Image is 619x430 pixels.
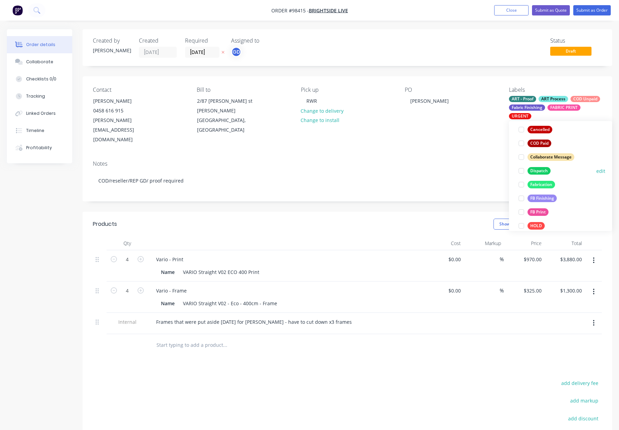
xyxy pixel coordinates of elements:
[423,236,464,250] div: Cost
[493,219,547,230] button: Show / Hide columns
[109,318,145,326] span: Internal
[93,220,117,228] div: Products
[107,236,148,250] div: Qty
[539,96,568,102] div: ART Process
[309,7,348,14] a: BRIGHTSIDE LIVE
[516,125,555,134] button: Cancelled
[301,87,394,93] div: Pick up
[26,93,45,99] div: Tracking
[564,414,602,423] button: add discount
[516,166,553,176] button: Dispatch
[26,76,56,82] div: Checklists 0/0
[93,161,602,167] div: Notes
[528,126,552,133] div: Cancelled
[516,221,547,231] button: HOLD
[7,36,72,53] button: Order details
[464,236,504,250] div: Markup
[7,122,72,139] button: Timeline
[528,153,574,161] div: Collaborate Message
[504,236,544,250] div: Price
[158,298,177,308] div: Name
[93,87,186,93] div: Contact
[151,286,192,296] div: Vario - Frame
[297,115,343,125] button: Change to install
[180,298,280,308] div: VARIO Straight V02 - Eco - 400cm - Frame
[231,47,241,57] button: GD
[26,42,55,48] div: Order details
[509,113,531,119] div: URGENT
[528,167,551,175] div: Dispatch
[26,145,52,151] div: Profitability
[271,7,309,14] span: Order #98415 -
[7,53,72,70] button: Collaborate
[7,105,72,122] button: Linked Orders
[197,96,254,106] div: 2/87 [PERSON_NAME] st
[528,181,555,188] div: Fabrication
[516,207,551,217] button: FB Print
[573,5,611,15] button: Submit as Order
[532,5,570,15] button: Submit as Quote
[93,115,150,144] div: [PERSON_NAME][EMAIL_ADDRESS][DOMAIN_NAME]
[509,96,536,102] div: ART - Proof
[516,139,554,148] button: COD Paid
[197,87,290,93] div: Bill to
[500,255,504,263] span: %
[528,140,551,147] div: COD Paid
[158,267,177,277] div: Name
[185,37,223,44] div: Required
[528,195,557,202] div: FB Finishing
[7,139,72,156] button: Profitability
[26,128,44,134] div: Timeline
[93,37,131,44] div: Created by
[516,180,558,189] button: Fabrication
[7,70,72,88] button: Checklists 0/0
[566,396,602,405] button: add markup
[528,222,545,230] div: HOLD
[557,378,602,388] button: add delivery fee
[596,167,605,175] button: edit
[550,47,591,55] span: Draft
[156,338,294,352] input: Start typing to add a product...
[547,104,580,111] div: FABRIC PRINT
[231,37,300,44] div: Assigned to
[405,87,498,93] div: PO
[301,96,323,106] div: RWR
[87,96,156,145] div: [PERSON_NAME]0458 616 915[PERSON_NAME][EMAIL_ADDRESS][DOMAIN_NAME]
[180,267,262,277] div: VARIO Straight V02 ECO 400 Print
[151,254,189,264] div: Vario - Print
[197,106,254,135] div: [PERSON_NAME][GEOGRAPHIC_DATA], [GEOGRAPHIC_DATA]
[509,87,602,93] div: Labels
[550,37,602,44] div: Status
[405,96,454,106] div: [PERSON_NAME]
[26,59,53,65] div: Collaborate
[516,194,560,203] button: FB Finishing
[151,317,357,327] div: Frames that were put aside [DATE] for [PERSON_NAME] - have to cut down x3 frames
[26,110,56,117] div: Linked Orders
[12,5,23,15] img: Factory
[93,106,150,115] div: 0458 616 915
[93,170,602,191] div: COD/reseller/REP GD/ proof required
[93,47,131,54] div: [PERSON_NAME]
[7,88,72,105] button: Tracking
[571,96,600,102] div: COD Unpaid
[516,152,577,162] button: Collaborate Message
[139,37,177,44] div: Created
[297,106,347,115] button: Change to delivery
[191,96,260,135] div: 2/87 [PERSON_NAME] st[PERSON_NAME][GEOGRAPHIC_DATA], [GEOGRAPHIC_DATA]
[93,96,150,106] div: [PERSON_NAME]
[544,236,585,250] div: Total
[509,104,545,111] div: Fabric Finishing
[494,5,529,15] button: Close
[528,208,549,216] div: FB Print
[500,287,504,295] span: %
